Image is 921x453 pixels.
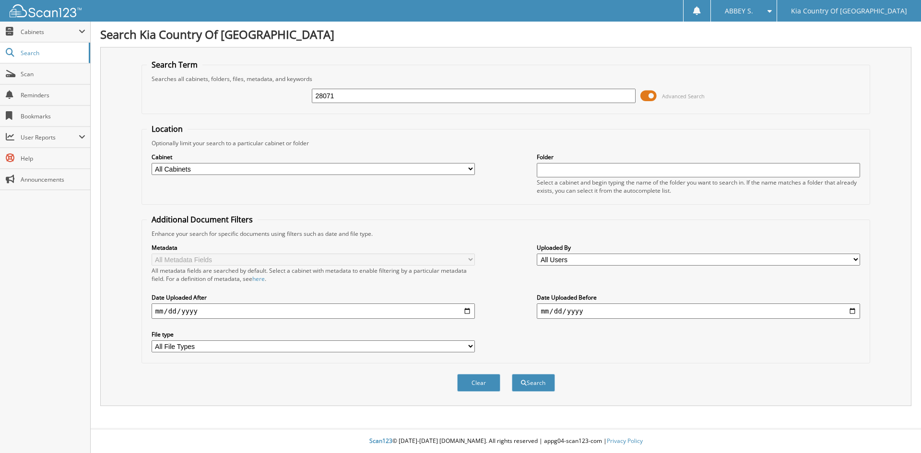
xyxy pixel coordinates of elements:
[147,124,188,134] legend: Location
[100,26,911,42] h1: Search Kia Country Of [GEOGRAPHIC_DATA]
[369,437,392,445] span: Scan123
[21,175,85,184] span: Announcements
[873,407,921,453] iframe: Chat Widget
[252,275,265,283] a: here
[537,178,860,195] div: Select a cabinet and begin typing the name of the folder you want to search in. If the name match...
[152,267,475,283] div: All metadata fields are searched by default. Select a cabinet with metadata to enable filtering b...
[152,293,475,302] label: Date Uploaded After
[791,8,907,14] span: Kia Country Of [GEOGRAPHIC_DATA]
[537,153,860,161] label: Folder
[10,4,82,17] img: scan123-logo-white.svg
[457,374,500,392] button: Clear
[21,70,85,78] span: Scan
[537,303,860,319] input: end
[91,430,921,453] div: © [DATE]-[DATE] [DOMAIN_NAME]. All rights reserved | appg04-scan123-com |
[537,293,860,302] label: Date Uploaded Before
[152,153,475,161] label: Cabinet
[147,139,865,147] div: Optionally limit your search to a particular cabinet or folder
[21,154,85,163] span: Help
[147,59,202,70] legend: Search Term
[607,437,643,445] a: Privacy Policy
[21,28,79,36] span: Cabinets
[147,214,258,225] legend: Additional Document Filters
[512,374,555,392] button: Search
[147,75,865,83] div: Searches all cabinets, folders, files, metadata, and keywords
[21,133,79,141] span: User Reports
[21,91,85,99] span: Reminders
[662,93,705,100] span: Advanced Search
[152,330,475,338] label: File type
[152,303,475,319] input: start
[152,244,475,252] label: Metadata
[21,49,84,57] span: Search
[537,244,860,252] label: Uploaded By
[147,230,865,238] div: Enhance your search for specific documents using filters such as date and file type.
[725,8,753,14] span: ABBEY S.
[21,112,85,120] span: Bookmarks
